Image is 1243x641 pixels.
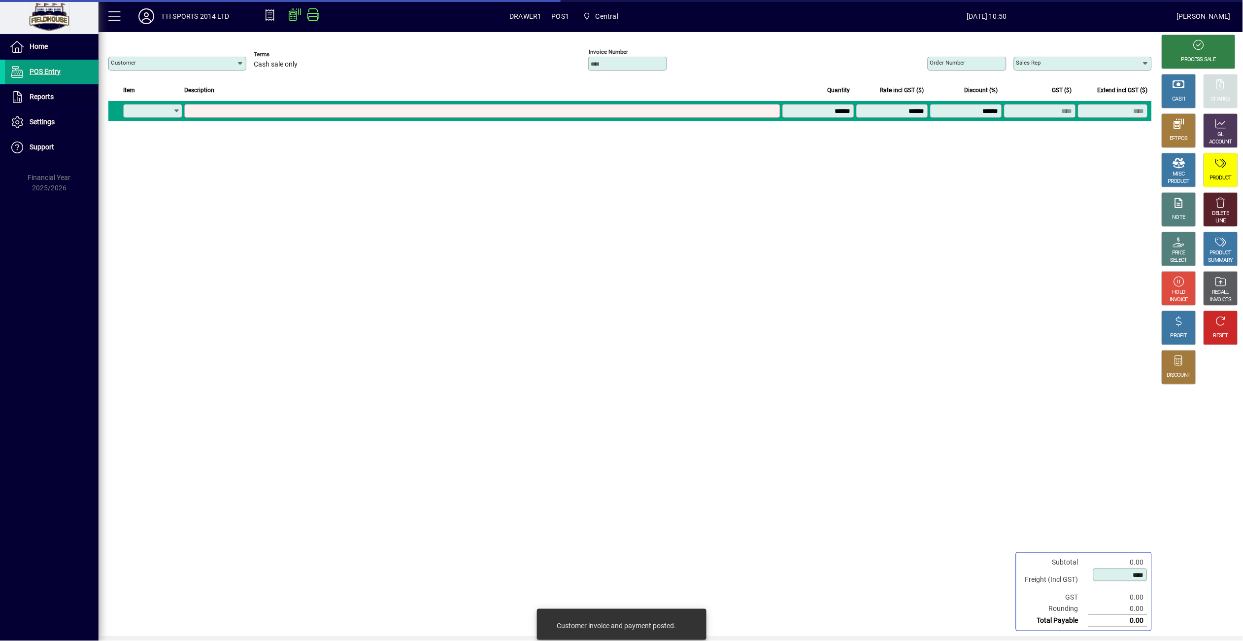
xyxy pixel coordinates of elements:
[965,85,998,96] span: Discount (%)
[123,85,135,96] span: Item
[5,135,99,160] a: Support
[1218,131,1224,139] div: GL
[557,621,676,631] div: Customer invoice and payment posted.
[5,35,99,59] a: Home
[1171,257,1188,264] div: SELECT
[579,7,622,25] span: Central
[596,8,618,24] span: Central
[1177,8,1231,24] div: [PERSON_NAME]
[1020,603,1088,615] td: Rounding
[1212,289,1230,296] div: RECALL
[1211,96,1231,103] div: CHARGE
[162,8,229,24] div: FH SPORTS 2014 LTD
[184,85,214,96] span: Description
[930,59,966,66] mat-label: Order number
[1088,592,1147,603] td: 0.00
[1088,603,1147,615] td: 0.00
[5,85,99,109] a: Reports
[30,93,54,101] span: Reports
[552,8,570,24] span: POS1
[1210,296,1231,304] div: INVOICES
[5,110,99,135] a: Settings
[1173,96,1185,103] div: CASH
[1173,289,1185,296] div: HOLD
[1020,615,1088,627] td: Total Payable
[1170,296,1188,304] div: INVOICE
[1020,568,1088,592] td: Freight (Incl GST)
[1209,175,1232,182] div: PRODUCT
[1209,257,1233,264] div: SUMMARY
[1209,139,1232,146] div: ACCOUNT
[30,143,54,151] span: Support
[1167,372,1191,379] div: DISCOUNT
[1168,178,1190,185] div: PRODUCT
[880,85,924,96] span: Rate incl GST ($)
[1209,249,1232,257] div: PRODUCT
[1181,56,1216,64] div: PROCESS SALE
[1052,85,1072,96] span: GST ($)
[1216,217,1226,225] div: LINE
[131,7,162,25] button: Profile
[30,68,61,75] span: POS Entry
[1213,332,1228,340] div: RESET
[1173,249,1186,257] div: PRICE
[797,8,1177,24] span: [DATE] 10:50
[1020,592,1088,603] td: GST
[589,48,628,55] mat-label: Invoice number
[1088,615,1147,627] td: 0.00
[509,8,541,24] span: DRAWER1
[1088,557,1147,568] td: 0.00
[1212,210,1229,217] div: DELETE
[1171,332,1187,340] div: PROFIT
[254,61,298,69] span: Cash sale only
[254,51,313,58] span: Terms
[1098,85,1148,96] span: Extend incl GST ($)
[111,59,136,66] mat-label: Customer
[1170,135,1188,142] div: EFTPOS
[30,118,55,126] span: Settings
[1020,557,1088,568] td: Subtotal
[30,42,48,50] span: Home
[1173,171,1185,178] div: MISC
[828,85,850,96] span: Quantity
[1016,59,1041,66] mat-label: Sales rep
[1173,214,1185,221] div: NOTE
